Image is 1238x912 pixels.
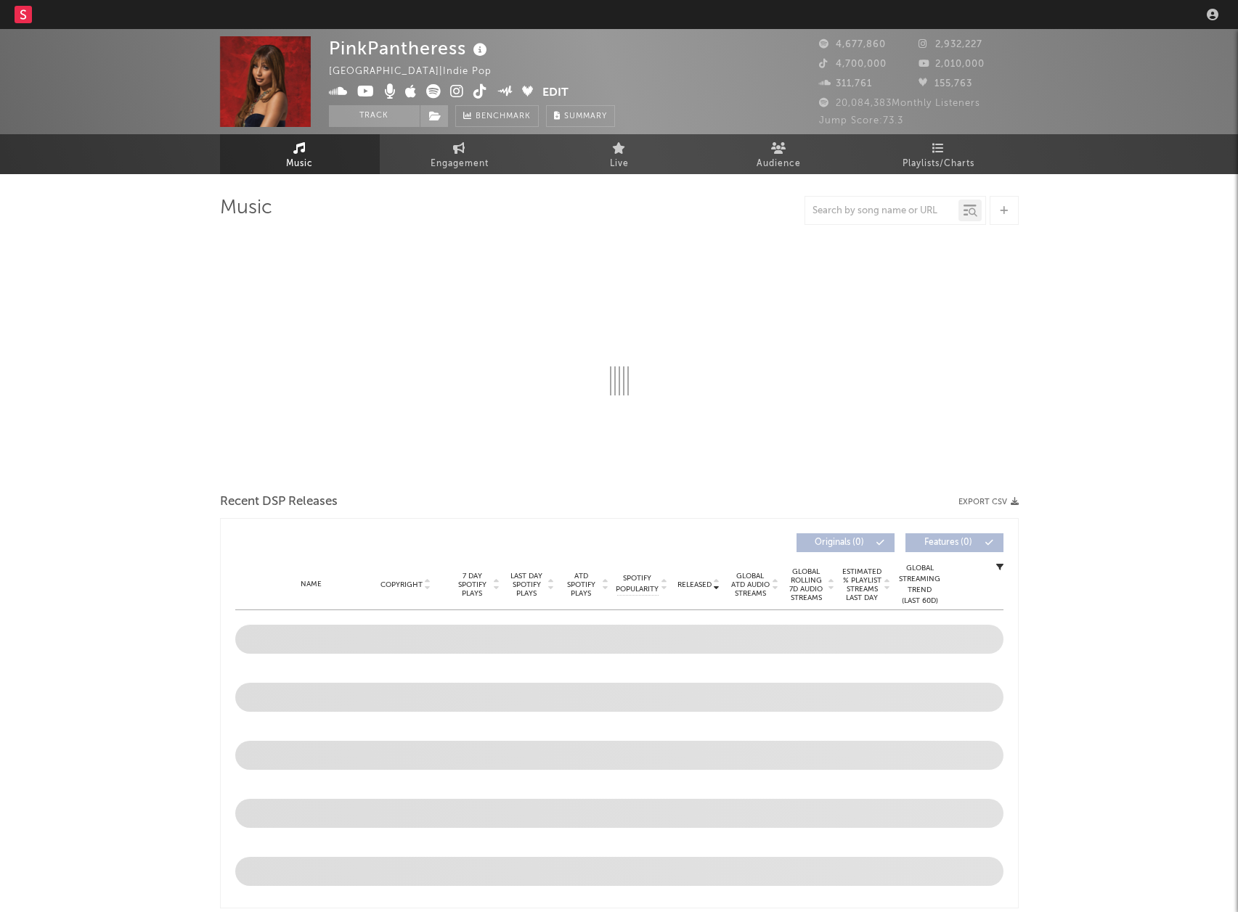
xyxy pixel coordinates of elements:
[958,498,1019,506] button: Export CSV
[476,108,531,126] span: Benchmark
[610,155,629,173] span: Live
[730,572,770,598] span: Global ATD Audio Streams
[919,40,982,49] span: 2,932,227
[453,572,492,598] span: 7 Day Spotify Plays
[562,572,600,598] span: ATD Spotify Plays
[806,538,873,547] span: Originals ( 0 )
[220,493,338,511] span: Recent DSP Releases
[329,36,491,60] div: PinkPantheress
[542,84,569,102] button: Edit
[699,134,859,174] a: Audience
[220,134,380,174] a: Music
[898,563,942,607] div: Global Streaming Trend (Last 60D)
[797,533,895,552] button: Originals(0)
[819,79,872,89] span: 311,761
[842,567,882,602] span: Estimated % Playlist Streams Last Day
[819,40,886,49] span: 4,677,860
[431,155,489,173] span: Engagement
[286,155,313,173] span: Music
[677,580,712,589] span: Released
[616,573,659,595] span: Spotify Popularity
[819,116,903,126] span: Jump Score: 73.3
[819,59,887,69] span: 4,700,000
[919,59,985,69] span: 2,010,000
[819,99,980,108] span: 20,084,383 Monthly Listeners
[508,572,546,598] span: Last Day Spotify Plays
[903,155,974,173] span: Playlists/Charts
[546,105,615,127] button: Summary
[380,134,539,174] a: Engagement
[455,105,539,127] a: Benchmark
[859,134,1019,174] a: Playlists/Charts
[757,155,801,173] span: Audience
[905,533,1003,552] button: Features(0)
[915,538,982,547] span: Features ( 0 )
[919,79,972,89] span: 155,763
[805,205,958,217] input: Search by song name or URL
[329,63,508,81] div: [GEOGRAPHIC_DATA] | Indie Pop
[264,579,359,590] div: Name
[329,105,420,127] button: Track
[786,567,826,602] span: Global Rolling 7D Audio Streams
[564,112,607,120] span: Summary
[380,580,423,589] span: Copyright
[539,134,699,174] a: Live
